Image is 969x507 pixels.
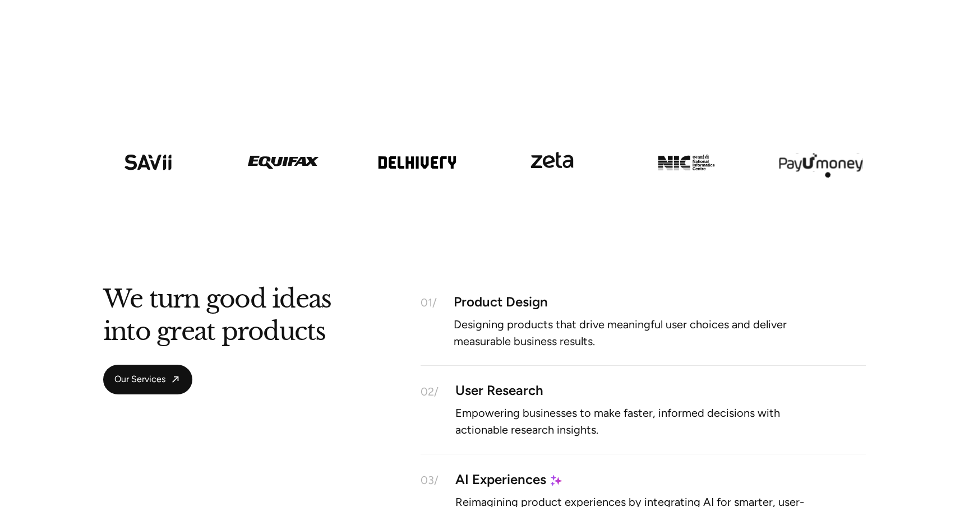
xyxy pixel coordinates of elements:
span: Our Services [114,374,165,385]
div: User Research [455,386,866,396]
a: Our Services [103,365,192,394]
div: AI Experiences [455,475,546,484]
div: 02/ [421,386,439,397]
div: 01/ [421,297,437,308]
div: 03/ [421,475,439,486]
div: Product Design [454,297,866,306]
p: Empowering businesses to make faster, informed decisions with actionable research insights. [455,409,820,434]
h2: We turn good ideas into great products [103,290,331,347]
p: Designing products that drive meaningful user choices and deliver measurable business results. [454,320,818,345]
